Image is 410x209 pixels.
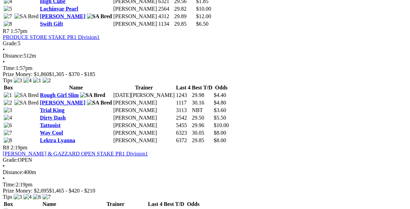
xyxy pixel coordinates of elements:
img: 3 [4,107,12,113]
td: [PERSON_NAME] [113,21,157,27]
span: Time: [3,65,16,71]
span: $12.00 [196,13,211,19]
span: $3.60 [214,107,226,113]
td: 5455 [176,122,191,129]
span: $4.40 [214,92,226,98]
a: Tattooist [40,122,60,128]
td: NBT [192,107,213,114]
img: 6 [4,122,12,128]
span: • [3,163,5,169]
a: [PERSON_NAME] [40,100,85,106]
td: 29.85 [192,137,213,144]
td: 3113 [176,107,191,114]
div: 5 [3,40,407,47]
img: 2 [4,100,12,106]
a: Lektra Lyanna [40,137,75,143]
td: [PERSON_NAME] [113,5,157,12]
td: 30.16 [192,99,213,106]
span: $10.00 [214,122,229,128]
a: Trial King [40,107,64,113]
span: $1,305 - $370 - $185 [49,71,95,77]
div: Prize Money: $2,095 [3,188,407,194]
img: 7 [4,130,12,136]
img: SA Bred [14,92,39,98]
td: 2542 [176,114,191,121]
a: [PERSON_NAME] & GAZZARD OPEN STAKE PR1 Division1 [3,151,148,157]
td: 30.05 [192,130,213,136]
img: 7 [4,13,12,20]
span: Distance: [3,169,23,175]
div: 512m [3,53,407,59]
td: 6323 [176,130,191,136]
span: • [3,59,5,65]
th: Odds [213,84,229,91]
a: Lochinvar Pearl [40,6,78,12]
td: 29.85 [174,21,195,27]
div: 2:19pm [3,182,407,188]
span: R8 [3,145,9,150]
span: Tips [3,77,12,83]
div: OPEN [3,157,407,163]
span: 1:57pm [11,28,27,34]
th: Best T/D [163,201,185,208]
td: 29.98 [192,92,213,99]
th: Last 4 [176,84,191,91]
div: Prize Money: $1,860 [3,71,407,77]
img: 3 [14,194,22,200]
img: 4 [23,194,32,200]
span: $6.50 [196,21,208,27]
img: 8 [4,137,12,144]
img: SA Bred [14,13,39,20]
img: 4 [23,77,32,84]
span: Tips [3,194,12,200]
a: Swift Gift [40,21,63,27]
td: [PERSON_NAME] [113,122,175,129]
th: Trainer [84,201,147,208]
th: Name [15,201,83,208]
td: 2564 [158,5,173,12]
img: 6 [33,194,41,200]
div: 1:57pm [3,65,407,71]
img: SA Bred [14,100,39,106]
span: $10.00 [196,6,211,12]
th: Name [39,84,112,91]
img: 2 [43,77,51,84]
img: SA Bred [87,100,112,106]
span: Box [4,201,13,207]
span: $5.50 [214,115,226,121]
a: Way Cool [40,130,63,136]
span: $8.00 [214,130,226,136]
a: Dirty Dash [40,115,66,121]
td: [PERSON_NAME] [113,13,157,20]
th: Last 4 [148,201,163,208]
td: 29.89 [174,13,195,20]
th: Odds [185,201,201,208]
th: Trainer [113,84,175,91]
img: 5 [4,6,12,12]
span: • [3,47,5,52]
div: 400m [3,169,407,175]
span: • [3,175,5,181]
span: 2:19pm [11,145,27,150]
a: PRODUCE STORE STAKE PR1 Division1 [3,34,100,40]
a: Rough Girl Slim [40,92,79,98]
img: 3 [14,77,22,84]
span: Grade: [3,40,18,46]
img: 1 [33,77,41,84]
td: 29.96 [192,122,213,129]
img: 7 [43,194,51,200]
td: [DATE][PERSON_NAME] [113,92,175,99]
span: R7 [3,28,9,34]
td: [PERSON_NAME] [113,114,175,121]
img: SA Bred [87,13,112,20]
span: $8.00 [214,137,226,143]
td: [PERSON_NAME] [113,99,175,106]
td: 29.82 [174,5,195,12]
td: 1117 [176,99,191,106]
span: $1,465 - $420 - $210 [49,188,95,194]
span: Box [4,85,13,90]
td: [PERSON_NAME] [113,130,175,136]
td: 4312 [158,13,173,20]
img: 8 [4,21,12,27]
img: SA Bred [80,92,105,98]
